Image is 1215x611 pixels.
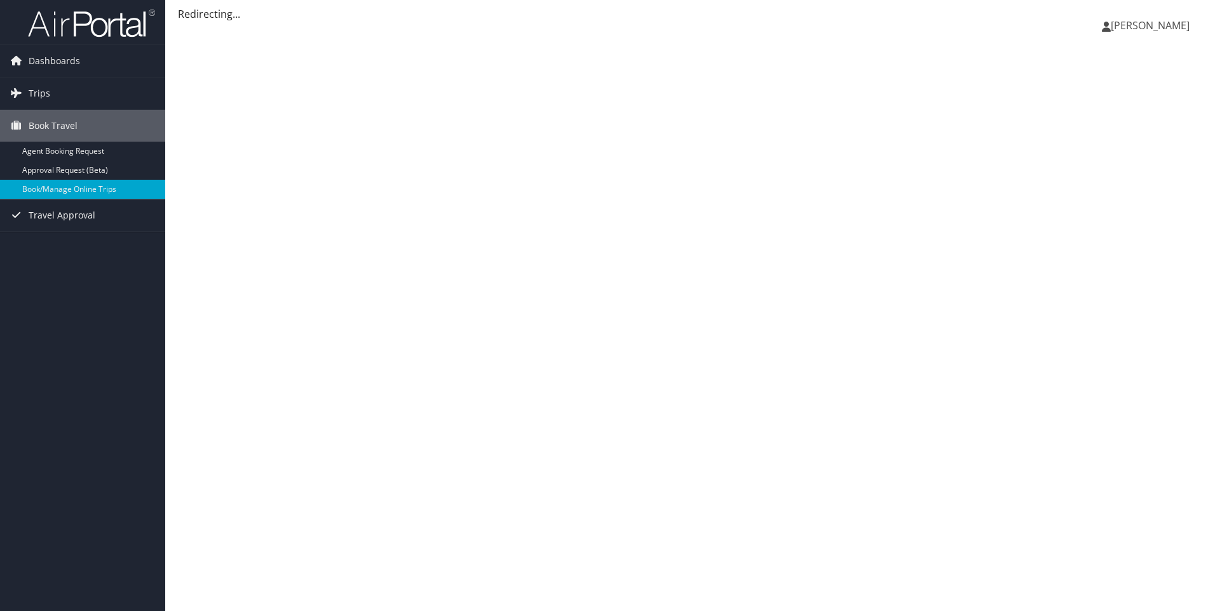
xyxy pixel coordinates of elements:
[29,199,95,231] span: Travel Approval
[29,110,78,142] span: Book Travel
[28,8,155,38] img: airportal-logo.png
[29,77,50,109] span: Trips
[1102,6,1202,44] a: [PERSON_NAME]
[1111,18,1190,32] span: [PERSON_NAME]
[29,45,80,77] span: Dashboards
[178,6,1202,22] div: Redirecting...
